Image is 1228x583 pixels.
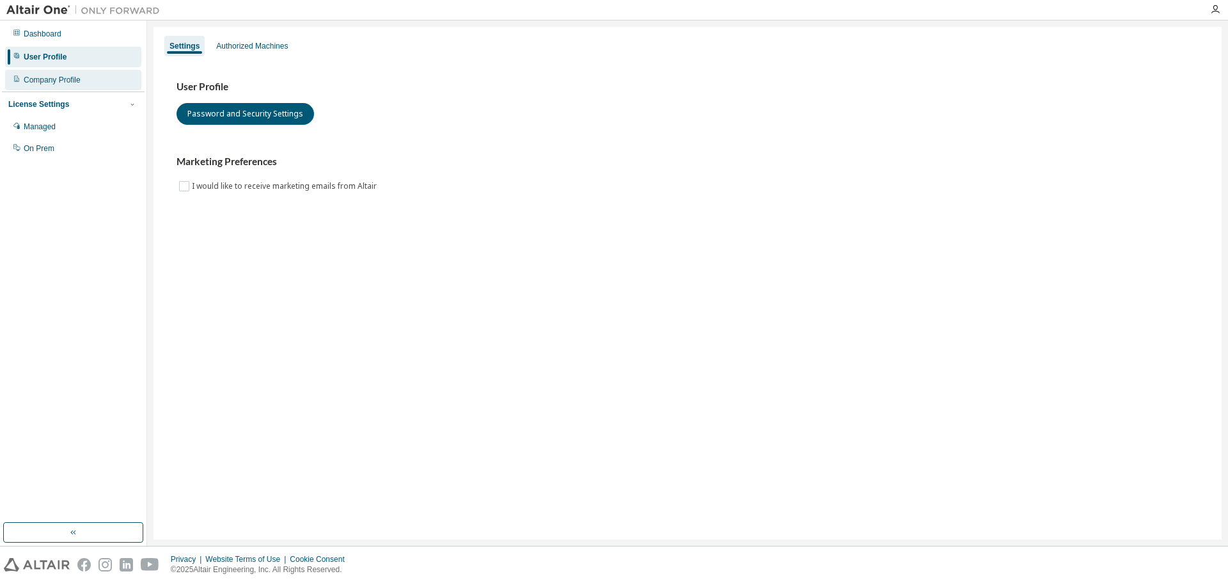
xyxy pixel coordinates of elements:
div: User Profile [24,52,67,62]
img: youtube.svg [141,558,159,571]
div: Managed [24,122,56,132]
img: instagram.svg [98,558,112,571]
p: © 2025 Altair Engineering, Inc. All Rights Reserved. [171,564,352,575]
img: Altair One [6,4,166,17]
div: On Prem [24,143,54,154]
div: Privacy [171,554,205,564]
div: License Settings [8,99,69,109]
div: Authorized Machines [216,41,288,51]
div: Settings [169,41,200,51]
img: facebook.svg [77,558,91,571]
img: altair_logo.svg [4,558,70,571]
h3: User Profile [177,81,1199,93]
div: Cookie Consent [290,554,352,564]
div: Dashboard [24,29,61,39]
h3: Marketing Preferences [177,156,1199,168]
label: I would like to receive marketing emails from Altair [192,179,379,194]
button: Password and Security Settings [177,103,314,125]
div: Company Profile [24,75,81,85]
div: Website Terms of Use [205,554,290,564]
img: linkedin.svg [120,558,133,571]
